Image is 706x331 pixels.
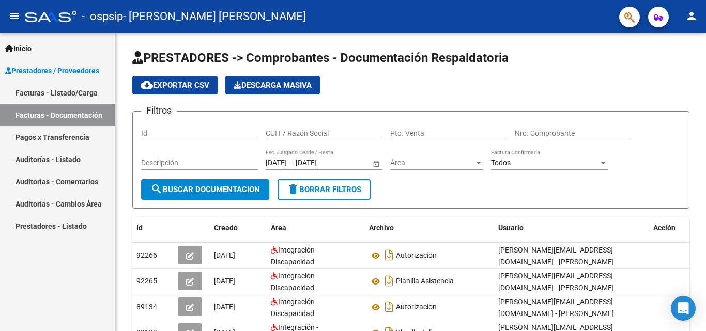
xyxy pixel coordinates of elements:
button: Descarga Masiva [225,76,320,94]
datatable-header-cell: Creado [210,217,267,239]
span: Usuario [498,224,524,232]
span: [DATE] [214,251,235,259]
datatable-header-cell: Id [132,217,174,239]
span: Integración - Discapacidad [271,246,318,266]
span: [PERSON_NAME][EMAIL_ADDRESS][DOMAIN_NAME] - [PERSON_NAME] [PERSON_NAME] - [498,246,614,278]
mat-icon: menu [8,10,21,22]
app-download-masive: Descarga masiva de comprobantes (adjuntos) [225,76,320,94]
button: Exportar CSV [132,76,218,94]
button: Borrar Filtros [278,179,371,200]
span: PRESTADORES -> Comprobantes - Documentación Respaldatoria [132,51,509,65]
span: Descarga Masiva [234,81,312,90]
input: Fecha fin [296,159,346,167]
span: Buscar Documentacion [150,185,260,194]
span: Área [390,159,474,167]
span: Acción [653,224,676,232]
span: Area [271,224,286,232]
datatable-header-cell: Area [267,217,365,239]
span: – [289,159,294,167]
mat-icon: cloud_download [141,78,153,91]
span: Integración - Discapacidad [271,297,318,318]
datatable-header-cell: Usuario [494,217,649,239]
span: [DATE] [214,277,235,285]
input: Fecha inicio [266,159,287,167]
span: Planilla Asistencia [396,277,454,286]
span: [PERSON_NAME][EMAIL_ADDRESS][DOMAIN_NAME] - [PERSON_NAME] [PERSON_NAME] - [498,272,614,304]
datatable-header-cell: Archivo [365,217,494,239]
button: Open calendar [371,158,381,169]
span: 92265 [136,277,157,285]
span: Prestadores / Proveedores [5,65,99,76]
span: [DATE] [214,303,235,311]
span: - ospsip [82,5,123,28]
span: Archivo [369,224,394,232]
datatable-header-cell: Acción [649,217,701,239]
span: 89134 [136,303,157,311]
span: Exportar CSV [141,81,209,90]
span: Borrar Filtros [287,185,361,194]
span: 92266 [136,251,157,259]
span: Integración - Discapacidad [271,272,318,292]
mat-icon: person [685,10,698,22]
span: Id [136,224,143,232]
span: Todos [491,159,511,167]
span: Autorizacion [396,303,437,311]
span: Inicio [5,43,32,54]
span: Creado [214,224,238,232]
mat-icon: delete [287,183,299,195]
span: - [PERSON_NAME] [PERSON_NAME] [123,5,306,28]
i: Descargar documento [382,247,396,263]
i: Descargar documento [382,298,396,315]
i: Descargar documento [382,273,396,289]
div: Open Intercom Messenger [671,296,696,321]
button: Buscar Documentacion [141,179,269,200]
span: Autorizacion [396,251,437,260]
span: [PERSON_NAME][EMAIL_ADDRESS][DOMAIN_NAME] - [PERSON_NAME] [PERSON_NAME] - [498,297,614,329]
h3: Filtros [141,103,177,118]
mat-icon: search [150,183,163,195]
